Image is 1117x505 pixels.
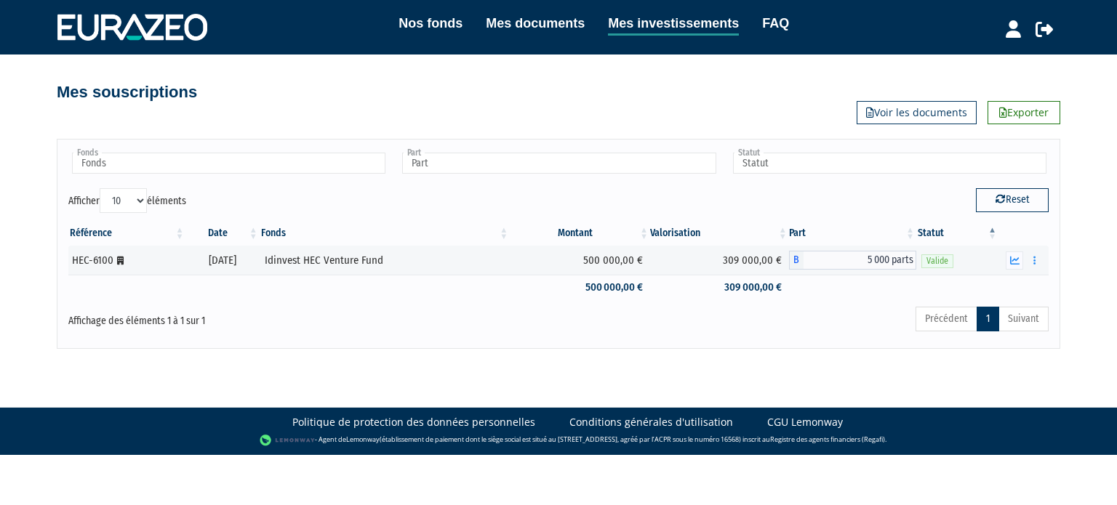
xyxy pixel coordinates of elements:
a: Voir les documents [857,101,977,124]
select: Afficheréléments [100,188,147,213]
a: Mes investissements [608,13,739,36]
div: [DATE] [191,253,255,268]
div: Affichage des éléments 1 à 1 sur 1 [68,305,464,328]
td: 309 000,00 € [650,246,789,275]
a: FAQ [762,13,789,33]
td: 500 000,00 € [510,275,650,300]
label: Afficher éléments [68,188,186,213]
img: 1732889491-logotype_eurazeo_blanc_rvb.png [57,14,207,40]
a: Exporter [988,101,1060,124]
h4: Mes souscriptions [57,84,197,101]
a: Politique de protection des données personnelles [292,415,535,429]
div: HEC-6100 [72,253,181,268]
div: Idinvest HEC Venture Fund [265,253,505,268]
a: Registre des agents financiers (Regafi) [770,435,885,444]
span: B [789,251,804,270]
a: Suivant [998,307,1049,331]
th: Référence : activer pour trier la colonne par ordre croissant [68,221,186,246]
span: Valide [921,254,953,268]
a: Mes documents [486,13,585,33]
th: Montant: activer pour trier la colonne par ordre croissant [510,221,650,246]
th: Statut : activer pour trier la colonne par ordre d&eacute;croissant [916,221,998,246]
th: Date: activer pour trier la colonne par ordre croissant [186,221,260,246]
div: B - Idinvest HEC Venture Fund [789,251,916,270]
i: [Français] Personne morale [117,256,124,265]
td: 500 000,00 € [510,246,650,275]
span: 5 000 parts [804,251,916,270]
th: Part: activer pour trier la colonne par ordre croissant [789,221,916,246]
a: Précédent [916,307,977,331]
a: Nos fonds [399,13,463,33]
a: CGU Lemonway [767,415,843,429]
th: Valorisation: activer pour trier la colonne par ordre croissant [650,221,789,246]
button: Reset [976,188,1049,211]
th: Fonds: activer pour trier la colonne par ordre croissant [260,221,511,246]
img: logo-lemonway.png [260,433,316,448]
a: Lemonway [346,435,380,444]
a: Conditions générales d'utilisation [569,415,733,429]
div: - Agent de (établissement de paiement dont le siège social est situé au [STREET_ADDRESS], agréé p... [15,433,1102,448]
td: 309 000,00 € [650,275,789,300]
a: 1 [977,307,999,331]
